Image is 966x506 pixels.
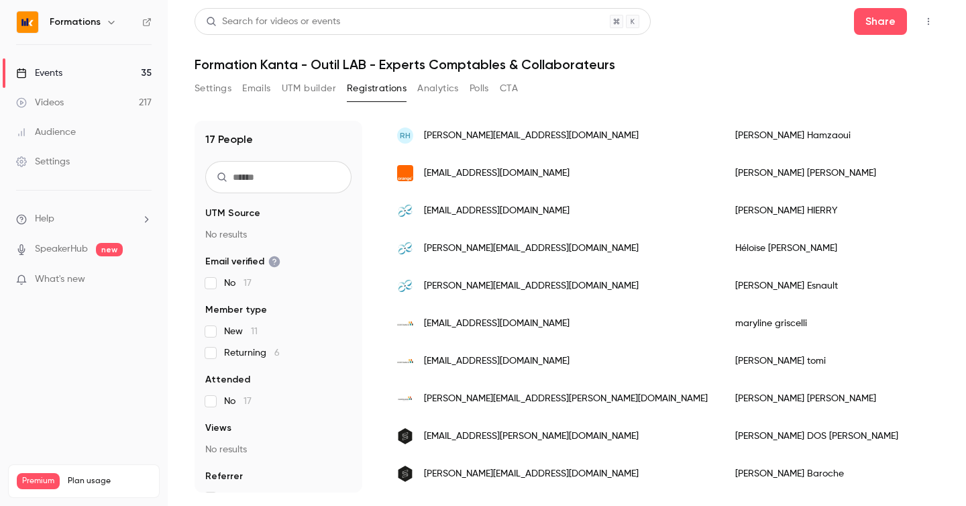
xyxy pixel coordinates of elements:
h1: Formation Kanta - Outil LAB - Experts Comptables & Collaborateurs [195,56,939,72]
span: Premium [17,473,60,489]
span: Referrer [205,470,243,483]
span: Other [224,491,265,505]
span: Plan usage [68,476,151,487]
img: aerio-conseils.fr [397,203,413,219]
p: No results [205,443,352,456]
img: secob.fr [397,428,413,444]
span: New [224,325,258,338]
span: Help [35,212,54,226]
img: 2b.cerfrance.fr [397,321,413,325]
iframe: Noticeable Trigger [136,274,152,286]
span: [PERSON_NAME][EMAIL_ADDRESS][PERSON_NAME][DOMAIN_NAME] [424,392,708,406]
span: [EMAIL_ADDRESS][PERSON_NAME][DOMAIN_NAME] [424,429,639,444]
span: Returning [224,346,280,360]
p: No results [205,228,352,242]
span: No [224,276,252,290]
span: [PERSON_NAME][EMAIL_ADDRESS][DOMAIN_NAME] [424,279,639,293]
img: 2b.cerfrance.fr [397,359,413,363]
span: 6 [274,348,280,358]
div: [PERSON_NAME] DOS [PERSON_NAME] [722,417,961,455]
span: [EMAIL_ADDRESS][DOMAIN_NAME] [424,317,570,331]
button: Settings [195,78,231,99]
div: [PERSON_NAME] tomi [722,342,961,380]
span: Email verified [205,255,280,268]
h6: Formations [50,15,101,29]
button: Share [854,8,907,35]
img: Formations [17,11,38,33]
span: RH [400,130,411,142]
div: [PERSON_NAME] [PERSON_NAME] [722,154,961,192]
span: [PERSON_NAME][EMAIL_ADDRESS][DOMAIN_NAME] [424,242,639,256]
div: Search for videos or events [206,15,340,29]
button: CTA [500,78,518,99]
div: Audience [16,125,76,139]
div: [PERSON_NAME] Hamzaoui [722,117,961,154]
button: Polls [470,78,489,99]
div: maryline griscelli [722,305,961,342]
button: Analytics [417,78,459,99]
span: [EMAIL_ADDRESS][DOMAIN_NAME] [424,204,570,218]
span: UTM Source [205,207,260,220]
img: orange.fr [397,165,413,181]
span: [EMAIL_ADDRESS][DOMAIN_NAME] [424,354,570,368]
a: SpeakerHub [35,242,88,256]
span: 11 [251,327,258,336]
span: Views [205,421,231,435]
button: UTM builder [282,78,336,99]
span: [EMAIL_ADDRESS][DOMAIN_NAME] [424,166,570,181]
span: Attended [205,373,250,387]
li: help-dropdown-opener [16,212,152,226]
div: [PERSON_NAME] HIERRY [722,192,961,230]
span: [PERSON_NAME][EMAIL_ADDRESS][DOMAIN_NAME] [424,467,639,481]
span: new [96,243,123,256]
span: Member type [205,303,267,317]
span: What's new [35,272,85,287]
div: Settings [16,155,70,168]
img: secob.fr [397,466,413,482]
img: aerio-conseils.fr [397,278,413,294]
div: Videos [16,96,64,109]
div: [PERSON_NAME] Baroche [722,455,961,493]
button: Emails [242,78,270,99]
section: facet-groups [205,207,352,505]
span: 17 [244,397,252,406]
img: cercorse.com [397,391,413,407]
div: [PERSON_NAME] Esnault [722,267,961,305]
button: Registrations [347,78,407,99]
div: Héloïse [PERSON_NAME] [722,230,961,267]
img: aerio-conseils.fr [397,240,413,256]
div: Events [16,66,62,80]
h1: 17 People [205,132,253,148]
span: [PERSON_NAME][EMAIL_ADDRESS][DOMAIN_NAME] [424,129,639,143]
div: [PERSON_NAME] [PERSON_NAME] [722,380,961,417]
span: 17 [244,279,252,288]
span: No [224,395,252,408]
